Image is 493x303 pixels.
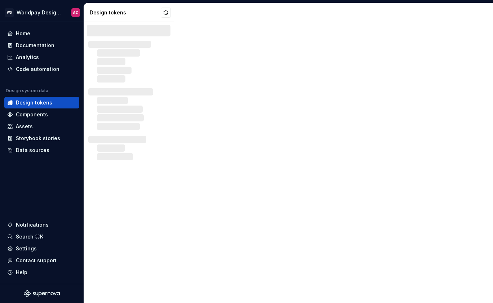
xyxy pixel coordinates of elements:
[16,42,54,49] div: Documentation
[16,66,59,73] div: Code automation
[1,5,82,20] button: WDWorldpay Design SystemAC
[4,121,79,132] a: Assets
[4,243,79,254] a: Settings
[4,63,79,75] a: Code automation
[6,88,48,94] div: Design system data
[73,10,79,15] div: AC
[4,28,79,39] a: Home
[16,221,49,228] div: Notifications
[16,245,37,252] div: Settings
[24,290,60,297] svg: Supernova Logo
[4,267,79,278] button: Help
[16,257,57,264] div: Contact support
[17,9,63,16] div: Worldpay Design System
[16,233,43,240] div: Search ⌘K
[90,9,161,16] div: Design tokens
[4,109,79,120] a: Components
[16,111,48,118] div: Components
[16,269,27,276] div: Help
[4,133,79,144] a: Storybook stories
[4,219,79,231] button: Notifications
[4,40,79,51] a: Documentation
[16,123,33,130] div: Assets
[5,8,14,17] div: WD
[16,99,52,106] div: Design tokens
[4,144,79,156] a: Data sources
[16,54,39,61] div: Analytics
[4,97,79,108] a: Design tokens
[4,52,79,63] a: Analytics
[4,255,79,266] button: Contact support
[16,30,30,37] div: Home
[4,231,79,242] button: Search ⌘K
[16,135,60,142] div: Storybook stories
[16,147,49,154] div: Data sources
